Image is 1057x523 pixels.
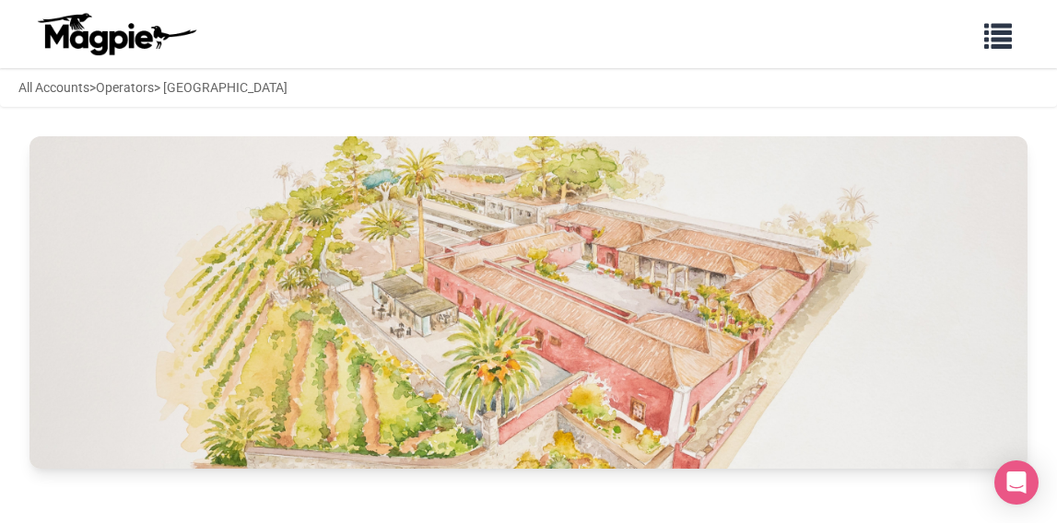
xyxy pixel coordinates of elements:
[33,12,199,56] img: logo-ab69f6fb50320c5b225c76a69d11143b.png
[994,460,1039,505] div: Open Intercom Messenger
[18,77,288,98] div: > > [GEOGRAPHIC_DATA]
[29,136,1028,469] img: Casa del Vino de Tenerife banner
[96,80,154,95] a: Operators
[18,80,89,95] a: All Accounts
